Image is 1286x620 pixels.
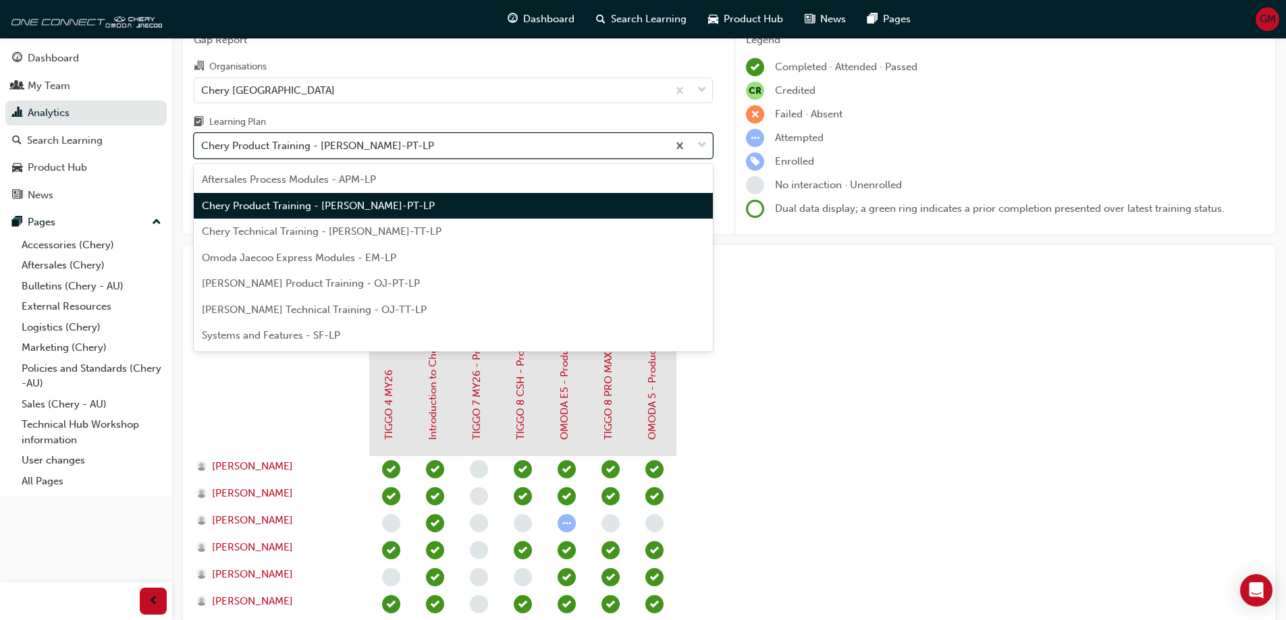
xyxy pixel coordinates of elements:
span: Credited [775,84,815,96]
span: search-icon [12,135,22,147]
a: Bulletins (Chery - AU) [16,276,167,297]
span: GM [1260,11,1276,27]
span: learningRecordVerb_PASS-icon [645,541,664,559]
span: pages-icon [12,217,22,229]
a: OMODA E5 - Product [558,340,570,440]
a: [PERSON_NAME] [196,459,356,474]
span: learningRecordVerb_NONE-icon [470,514,488,532]
span: learningRecordVerb_PASS-icon [601,487,620,505]
a: TIGGO 4 MY26 [383,370,395,440]
a: Accessories (Chery) [16,235,167,256]
a: Search Learning [5,128,167,153]
a: Logistics (Chery) [16,317,167,338]
a: Aftersales (Chery) [16,255,167,276]
div: Organisations [209,60,267,74]
span: Attempted [775,132,824,144]
span: learningRecordVerb_PASS-icon [558,487,576,505]
span: prev-icon [149,593,159,610]
div: Product Hub [28,160,87,175]
span: Dual data display; a green ring indicates a prior completion presented over latest training status. [775,202,1225,215]
div: My Team [28,78,70,94]
a: search-iconSearch Learning [585,5,697,33]
span: learningRecordVerb_PASS-icon [558,460,576,478]
span: learningRecordVerb_NONE-icon [382,514,400,532]
span: learningRecordVerb_ATTEMPT-icon [558,514,576,532]
span: learningRecordVerb_PASS-icon [382,487,400,505]
a: TIGGO 8 PRO MAX - Product [602,305,614,440]
span: Omoda Jaecoo Express Modules - EM-LP [202,252,396,264]
img: oneconnect [7,5,162,32]
span: learningRecordVerb_COMPLETE-icon [426,568,444,586]
span: learningRecordVerb_PASS-icon [382,541,400,559]
span: learningRecordVerb_NONE-icon [470,541,488,559]
a: Sales (Chery - AU) [16,394,167,415]
span: Chery Technical Training - [PERSON_NAME]-TT-LP [202,225,441,237]
span: Enrolled [775,155,814,167]
span: Dashboard [523,11,574,27]
span: learningRecordVerb_NONE-icon [514,568,532,586]
span: learningRecordVerb_PASS-icon [558,595,576,613]
span: learningRecordVerb_NONE-icon [514,514,532,532]
span: chart-icon [12,107,22,119]
a: Technical Hub Workshop information [16,414,167,450]
a: Marketing (Chery) [16,337,167,358]
span: down-icon [697,137,707,154]
span: Chery Product Training - [PERSON_NAME]-PT-LP [202,200,435,212]
span: No interaction · Unenrolled [775,179,902,191]
span: pages-icon [867,11,878,28]
span: learningRecordVerb_COMPLETE-icon [426,514,444,532]
span: learningRecordVerb_NONE-icon [470,595,488,613]
span: Aftersales Process Modules - APM-LP [202,173,376,186]
span: learningRecordVerb_PASS-icon [514,595,532,613]
span: learningRecordVerb_NONE-icon [645,514,664,532]
div: Open Intercom Messenger [1240,574,1272,607]
span: learningRecordVerb_FAIL-icon [746,105,764,123]
span: down-icon [697,82,707,99]
span: guage-icon [508,11,518,28]
div: Dashboard [28,51,79,66]
span: learningRecordVerb_PASS-icon [645,487,664,505]
a: OMODA 5 - Product [646,346,658,440]
span: [PERSON_NAME] Product Training - OJ-PT-LP [202,277,420,289]
span: people-icon [12,80,22,92]
span: learningRecordVerb_ATTEMPT-icon [746,129,764,147]
span: learningRecordVerb_COMPLETE-icon [426,595,444,613]
span: learningRecordVerb_NONE-icon [470,460,488,478]
span: learningRecordVerb_PASS-icon [558,541,576,559]
div: News [28,188,53,203]
button: Pages [5,210,167,235]
a: news-iconNews [794,5,857,33]
span: up-icon [152,214,161,231]
span: learningRecordVerb_COMPLETE-icon [426,487,444,505]
span: Gap Report [194,32,713,48]
div: Learning Plan [209,115,266,129]
a: car-iconProduct Hub [697,5,794,33]
span: learningRecordVerb_PASS-icon [382,595,400,613]
span: null-icon [746,82,764,100]
span: learningRecordVerb_NONE-icon [470,487,488,505]
span: learningRecordVerb_COMPLETE-icon [426,460,444,478]
a: [PERSON_NAME] [196,567,356,582]
span: learningRecordVerb_NONE-icon [746,176,764,194]
span: [PERSON_NAME] Technical Training - OJ-TT-LP [202,304,427,316]
span: learningRecordVerb_PASS-icon [601,595,620,613]
span: learningRecordVerb_NONE-icon [470,568,488,586]
span: Product Hub [724,11,783,27]
span: learningRecordVerb_PASS-icon [645,460,664,478]
span: learningRecordVerb_PASS-icon [514,541,532,559]
span: learningRecordVerb_PASS-icon [645,568,664,586]
a: TIGGO 7 MY26 - Product [471,323,483,440]
a: pages-iconPages [857,5,921,33]
span: learningRecordVerb_PASS-icon [514,487,532,505]
span: [PERSON_NAME] [212,486,293,501]
span: organisation-icon [194,61,204,73]
a: All Pages [16,471,167,492]
span: learningRecordVerb_PASS-icon [601,541,620,559]
span: learningRecordVerb_PASS-icon [601,568,620,586]
div: Pages [28,215,55,230]
div: Legend [746,32,1264,48]
a: Policies and Standards (Chery -AU) [16,358,167,394]
button: GM [1256,7,1279,31]
a: [PERSON_NAME] [196,513,356,528]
